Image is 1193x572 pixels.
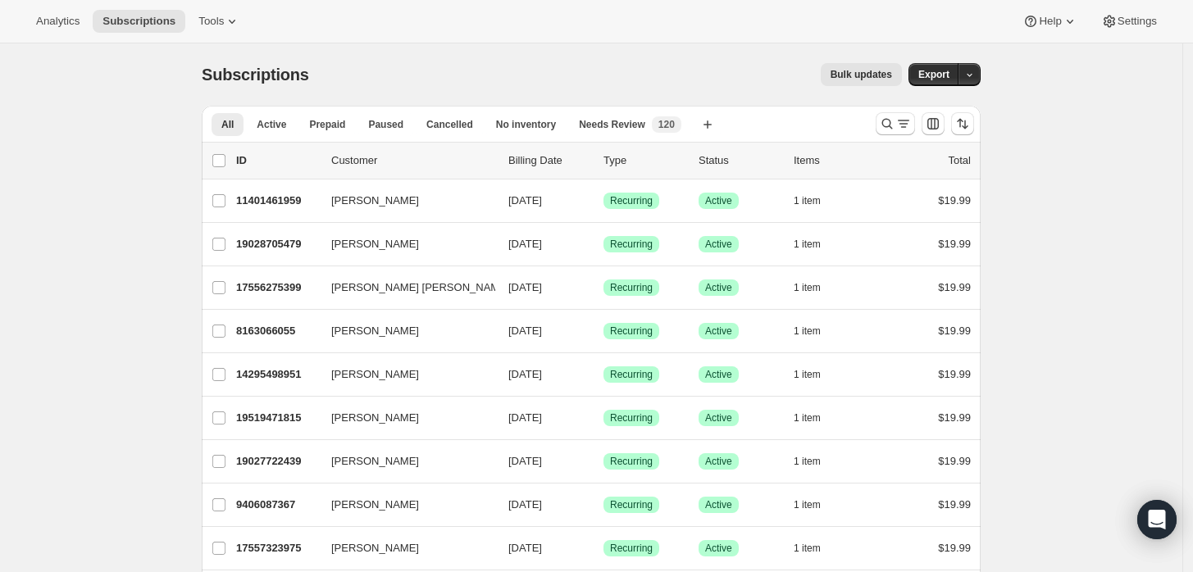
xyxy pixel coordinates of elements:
[93,10,185,33] button: Subscriptions
[309,118,345,131] span: Prepaid
[831,68,892,81] span: Bulk updates
[610,455,653,468] span: Recurring
[603,152,685,169] div: Type
[610,368,653,381] span: Recurring
[236,236,318,252] p: 19028705479
[331,152,495,169] p: Customer
[236,493,971,516] div: 9406087367[PERSON_NAME][DATE]SuccessRecurringSuccessActive1 item$19.99
[610,498,653,511] span: Recurring
[658,118,675,131] span: 120
[1013,10,1087,33] button: Help
[938,281,971,293] span: $19.99
[705,238,732,251] span: Active
[610,194,653,207] span: Recurring
[508,194,542,207] span: [DATE]
[794,498,821,511] span: 1 item
[236,276,971,299] div: 17556275399[PERSON_NAME] [PERSON_NAME][DATE]SuccessRecurringSuccessActive1 item$19.99
[610,325,653,338] span: Recurring
[331,453,419,470] span: [PERSON_NAME]
[202,66,309,84] span: Subscriptions
[508,152,590,169] p: Billing Date
[236,537,971,560] div: 17557323975[PERSON_NAME][DATE]SuccessRecurringSuccessActive1 item$19.99
[705,325,732,338] span: Active
[331,497,419,513] span: [PERSON_NAME]
[610,281,653,294] span: Recurring
[938,542,971,554] span: $19.99
[610,542,653,555] span: Recurring
[794,320,839,343] button: 1 item
[189,10,250,33] button: Tools
[331,410,419,426] span: [PERSON_NAME]
[705,368,732,381] span: Active
[938,498,971,511] span: $19.99
[331,366,419,383] span: [PERSON_NAME]
[794,493,839,516] button: 1 item
[508,542,542,554] span: [DATE]
[236,193,318,209] p: 11401461959
[876,112,915,135] button: Search and filter results
[705,498,732,511] span: Active
[426,118,473,131] span: Cancelled
[794,411,821,424] span: 1 item
[331,279,509,296] span: [PERSON_NAME] [PERSON_NAME]
[508,455,542,467] span: [DATE]
[331,323,419,339] span: [PERSON_NAME]
[908,63,959,86] button: Export
[694,113,721,136] button: Create new view
[321,275,485,301] button: [PERSON_NAME] [PERSON_NAME]
[236,410,318,426] p: 19519471815
[794,194,821,207] span: 1 item
[198,15,224,28] span: Tools
[236,279,318,296] p: 17556275399
[794,542,821,555] span: 1 item
[236,189,971,212] div: 11401461959[PERSON_NAME][DATE]SuccessRecurringSuccessActive1 item$19.99
[508,411,542,424] span: [DATE]
[496,118,556,131] span: No inventory
[794,281,821,294] span: 1 item
[949,152,971,169] p: Total
[794,325,821,338] span: 1 item
[36,15,80,28] span: Analytics
[321,405,485,431] button: [PERSON_NAME]
[321,231,485,257] button: [PERSON_NAME]
[321,448,485,474] button: [PERSON_NAME]
[705,411,732,424] span: Active
[236,450,971,473] div: 19027722439[PERSON_NAME][DATE]SuccessRecurringSuccessActive1 item$19.99
[794,537,839,560] button: 1 item
[699,152,781,169] p: Status
[938,238,971,250] span: $19.99
[922,112,945,135] button: Customize table column order and visibility
[321,318,485,344] button: [PERSON_NAME]
[236,366,318,383] p: 14295498951
[236,323,318,339] p: 8163066055
[794,152,876,169] div: Items
[508,325,542,337] span: [DATE]
[951,112,974,135] button: Sort the results
[508,281,542,293] span: [DATE]
[331,193,419,209] span: [PERSON_NAME]
[331,236,419,252] span: [PERSON_NAME]
[236,406,971,429] div: 19519471815[PERSON_NAME][DATE]SuccessRecurringSuccessActive1 item$19.99
[508,368,542,380] span: [DATE]
[938,368,971,380] span: $19.99
[705,542,732,555] span: Active
[794,233,839,256] button: 1 item
[794,450,839,473] button: 1 item
[938,194,971,207] span: $19.99
[508,238,542,250] span: [DATE]
[321,492,485,518] button: [PERSON_NAME]
[794,455,821,468] span: 1 item
[236,233,971,256] div: 19028705479[PERSON_NAME][DATE]SuccessRecurringSuccessActive1 item$19.99
[579,118,645,131] span: Needs Review
[705,194,732,207] span: Active
[236,497,318,513] p: 9406087367
[938,411,971,424] span: $19.99
[508,498,542,511] span: [DATE]
[236,540,318,556] p: 17557323975
[938,325,971,337] span: $19.99
[794,276,839,299] button: 1 item
[321,361,485,388] button: [PERSON_NAME]
[610,238,653,251] span: Recurring
[821,63,902,86] button: Bulk updates
[331,540,419,556] span: [PERSON_NAME]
